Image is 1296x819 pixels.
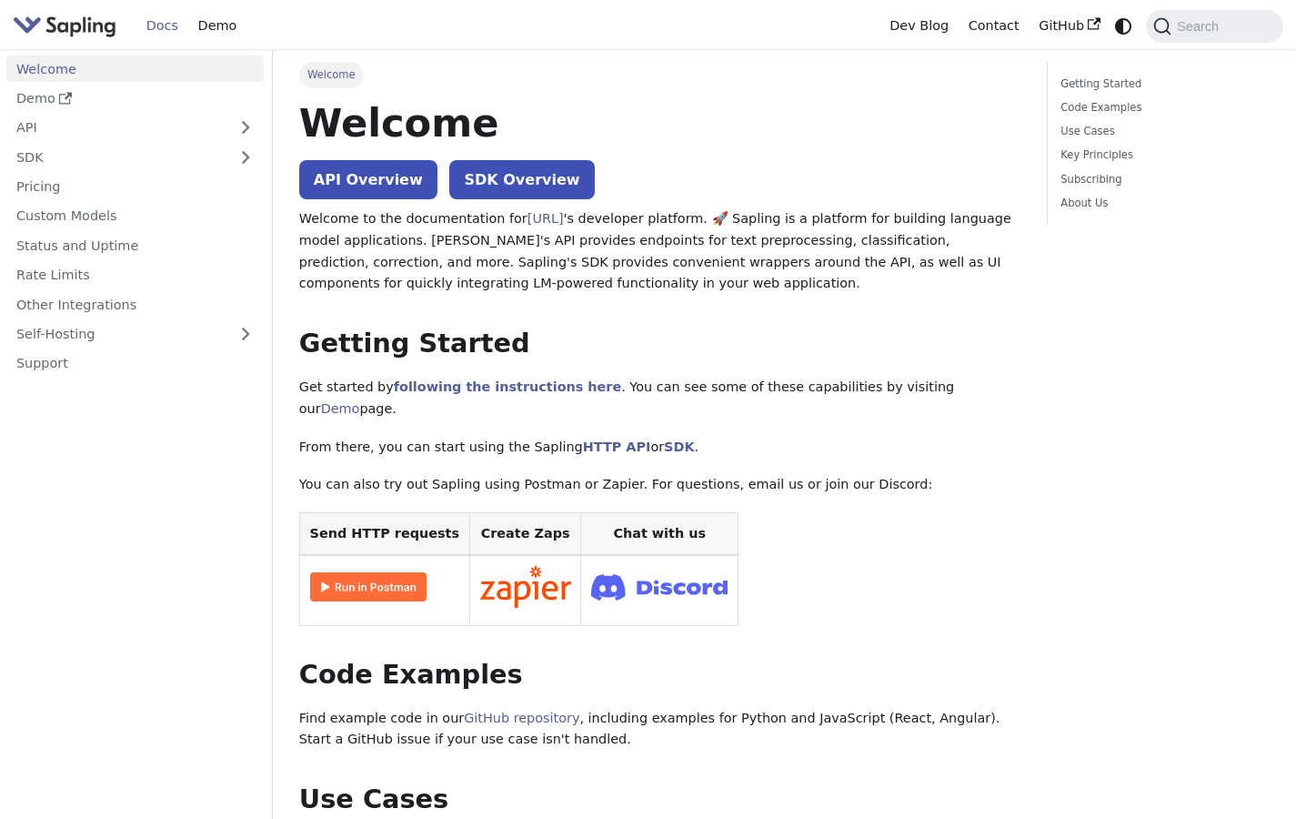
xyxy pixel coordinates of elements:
a: Pricing [6,174,264,200]
button: Expand sidebar category 'API' [227,115,264,141]
span: Search [1171,19,1230,34]
th: Chat with us [581,513,738,556]
a: Key Principles [1060,147,1263,164]
a: Use Cases [1060,123,1263,140]
a: Self-Hosting [6,321,264,348]
p: From there, you can start using the Sapling or . [299,437,1020,459]
img: Run in Postman [310,572,427,602]
a: Subscribing [1060,171,1263,188]
a: Dev Blog [879,12,958,40]
a: Demo [188,12,246,40]
a: Status and Uptime [6,232,264,258]
a: SDK [6,144,227,170]
a: GitHub [1029,12,1110,40]
a: Other Integrations [6,291,264,318]
a: [URL] [527,211,564,226]
a: following the instructions here [394,379,621,394]
a: Support [6,350,264,377]
h2: Getting Started [299,328,1020,360]
nav: Breadcrumbs [299,62,1020,87]
a: API Overview [299,160,437,199]
a: Demo [321,401,360,416]
a: About Us [1060,195,1263,212]
button: Search (Command+K) [1146,10,1282,43]
a: Getting Started [1060,76,1263,93]
h1: Welcome [299,98,1020,147]
th: Create Zaps [469,513,581,556]
a: Welcome [6,56,264,82]
p: Get started by . You can see some of these capabilities by visiting our page. [299,377,1020,420]
button: Switch between dark and light mode (currently system mode) [1110,13,1137,39]
h2: Use Cases [299,784,1020,816]
a: API [6,115,227,141]
p: You can also try out Sapling using Postman or Zapier. For questions, email us or join our Discord: [299,474,1020,496]
a: Demo [6,86,264,112]
span: Welcome [299,62,364,87]
img: Connect in Zapier [480,566,571,608]
p: Welcome to the documentation for 's developer platform. 🚀 Sapling is a platform for building lang... [299,208,1020,295]
a: SDK [664,440,694,454]
a: Custom Models [6,203,264,229]
th: Send HTTP requests [299,513,469,556]
img: Sapling.ai [13,13,116,39]
a: GitHub repository [464,711,579,725]
a: Contact [959,12,1030,40]
a: Docs [136,12,188,40]
a: SDK Overview [449,160,594,199]
h2: Code Examples [299,659,1020,692]
a: HTTP API [583,440,651,454]
p: Find example code in our , including examples for Python and JavaScript (React, Angular). Start a... [299,708,1020,752]
a: Sapling.aiSapling.ai [13,13,123,39]
img: Join Discord [591,569,728,606]
button: Expand sidebar category 'SDK' [227,144,264,170]
a: Rate Limits [6,262,264,288]
a: Code Examples [1060,99,1263,116]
